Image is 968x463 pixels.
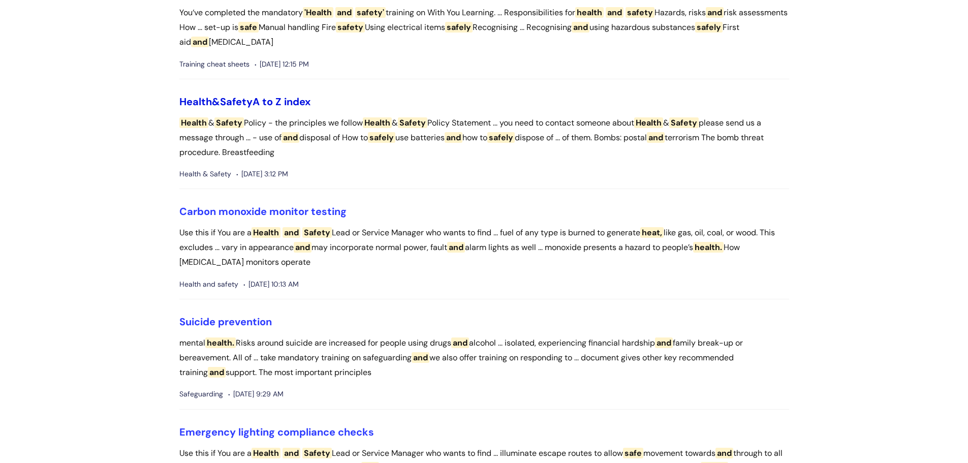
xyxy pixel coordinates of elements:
[302,448,332,458] span: Safety
[294,242,311,253] span: and
[575,7,604,18] span: health
[179,425,374,439] a: Emergency lighting compliance checks
[214,117,244,128] span: Safety
[179,117,208,128] span: Health
[695,22,723,33] span: safely
[303,7,333,18] span: 'Health
[368,132,395,143] span: safely
[447,242,465,253] span: and
[355,7,386,18] span: safety'
[626,7,654,18] span: safety
[282,132,299,143] span: and
[243,278,299,291] span: [DATE] 10:13 AM
[252,227,280,238] span: Health
[634,117,663,128] span: Health
[715,448,733,458] span: and
[445,22,473,33] span: safely
[693,242,724,253] span: health.
[445,132,462,143] span: and
[236,168,288,180] span: [DATE] 3:12 PM
[255,58,309,71] span: [DATE] 12:15 PM
[336,22,365,33] span: safety
[252,448,280,458] span: Health
[179,315,272,328] a: Suicide prevention
[398,117,427,128] span: Safety
[179,278,238,291] span: Health and safety
[669,117,699,128] span: Safety
[179,336,789,380] p: mental Risks around suicide are increased for people using drugs alcohol ... isolated, experienci...
[363,117,392,128] span: Health
[179,388,223,400] span: Safeguarding
[283,227,300,238] span: and
[706,7,724,18] span: and
[179,95,212,108] span: Health
[205,337,236,348] span: health.
[283,448,300,458] span: and
[335,7,353,18] span: and
[487,132,515,143] span: safely
[623,448,643,458] span: safe
[647,132,665,143] span: and
[238,22,259,33] span: safe
[179,168,231,180] span: Health & Safety
[179,95,310,108] a: Health&SafetyA to Z index
[451,337,469,348] span: and
[572,22,589,33] span: and
[179,116,789,160] p: & Policy - the principles we follow & Policy Statement ... you need to contact someone about & pl...
[208,367,226,378] span: and
[191,37,209,47] span: and
[179,205,347,218] a: Carbon monoxide monitor testing
[179,58,249,71] span: Training cheat sheets
[640,227,664,238] span: heat,
[412,352,429,363] span: and
[302,227,332,238] span: Safety
[655,337,673,348] span: and
[228,388,284,400] span: [DATE] 9:29 AM
[179,226,789,269] p: Use this if You are a Lead or Service Manager who wants to find ... fuel of any type is burned to...
[606,7,623,18] span: and
[179,6,789,49] p: You‘ve completed the mandatory training on With You Learning. ... Responsibilities for Hazards, r...
[220,95,253,108] span: Safety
